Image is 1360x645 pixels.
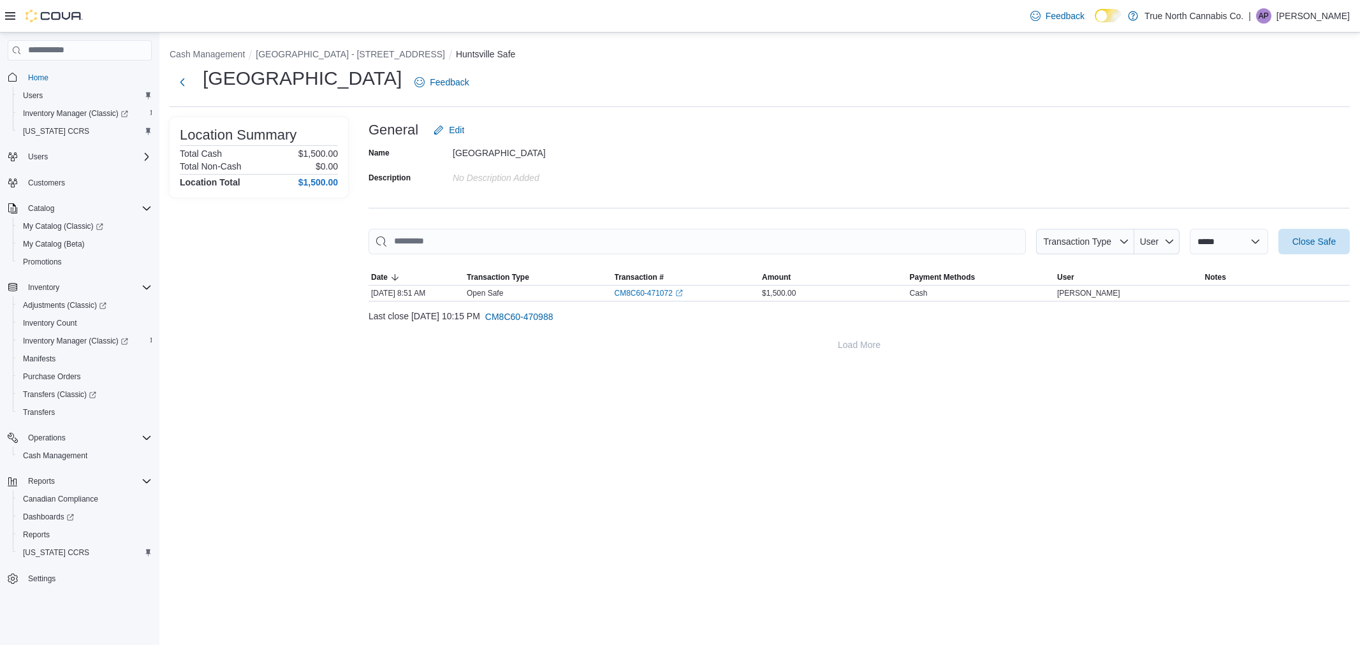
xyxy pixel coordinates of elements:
[28,282,59,293] span: Inventory
[13,403,157,421] button: Transfers
[13,235,157,253] button: My Catalog (Beta)
[23,257,62,267] span: Promotions
[28,433,66,443] span: Operations
[23,201,59,216] button: Catalog
[18,236,90,252] a: My Catalog (Beta)
[480,304,559,330] button: CM8C60-470988
[453,143,624,158] div: [GEOGRAPHIC_DATA]
[1025,3,1090,29] a: Feedback
[316,161,338,171] p: $0.00
[13,332,157,350] a: Inventory Manager (Classic)
[180,161,242,171] h6: Total Non-Cash
[13,217,157,235] a: My Catalog (Classic)
[1057,288,1120,298] span: [PERSON_NAME]
[23,175,152,191] span: Customers
[18,527,55,542] a: Reports
[256,49,445,59] button: [GEOGRAPHIC_DATA] - [STREET_ADDRESS]
[13,508,157,526] a: Dashboards
[675,289,683,297] svg: External link
[369,304,1350,330] div: Last close [DATE] 10:15 PM
[18,124,152,139] span: Washington CCRS
[23,280,64,295] button: Inventory
[464,270,612,285] button: Transaction Type
[23,239,85,249] span: My Catalog (Beta)
[23,430,152,446] span: Operations
[18,219,108,234] a: My Catalog (Classic)
[1256,8,1271,24] div: Alexis Pirie
[18,124,94,139] a: [US_STATE] CCRS
[430,76,469,89] span: Feedback
[23,407,55,417] span: Transfers
[762,272,791,282] span: Amount
[13,350,157,368] button: Manifests
[23,201,152,216] span: Catalog
[910,288,928,298] div: Cash
[23,474,60,489] button: Reports
[23,571,61,586] a: Settings
[28,476,55,486] span: Reports
[428,117,469,143] button: Edit
[18,448,152,463] span: Cash Management
[1134,229,1180,254] button: User
[1203,270,1350,285] button: Notes
[18,254,152,270] span: Promotions
[3,199,157,217] button: Catalog
[18,298,152,313] span: Adjustments (Classic)
[23,280,152,295] span: Inventory
[18,527,152,542] span: Reports
[23,430,71,446] button: Operations
[23,547,89,558] span: [US_STATE] CCRS
[1046,10,1085,22] span: Feedback
[371,272,388,282] span: Date
[18,315,82,331] a: Inventory Count
[612,270,760,285] button: Transaction #
[13,447,157,465] button: Cash Management
[23,70,54,85] a: Home
[18,236,152,252] span: My Catalog (Beta)
[409,69,474,95] a: Feedback
[485,310,553,323] span: CM8C60-470988
[3,569,157,588] button: Settings
[23,354,55,364] span: Manifests
[1278,229,1350,254] button: Close Safe
[467,288,503,298] p: Open Safe
[3,429,157,447] button: Operations
[18,405,60,420] a: Transfers
[28,152,48,162] span: Users
[456,49,515,59] button: Huntsville Safe
[23,570,152,586] span: Settings
[1144,8,1243,24] p: True North Cannabis Co.
[838,338,881,351] span: Load More
[13,296,157,314] a: Adjustments (Classic)
[23,221,103,231] span: My Catalog (Classic)
[26,10,83,22] img: Cova
[23,300,106,310] span: Adjustments (Classic)
[23,69,152,85] span: Home
[18,254,67,270] a: Promotions
[28,178,65,188] span: Customers
[453,168,624,183] div: No Description added
[369,122,418,138] h3: General
[18,219,152,234] span: My Catalog (Classic)
[23,91,43,101] span: Users
[13,253,157,271] button: Promotions
[1248,8,1251,24] p: |
[180,149,222,159] h6: Total Cash
[170,69,195,95] button: Next
[170,48,1350,63] nav: An example of EuiBreadcrumbs
[28,203,54,214] span: Catalog
[18,387,101,402] a: Transfers (Classic)
[467,272,529,282] span: Transaction Type
[759,270,907,285] button: Amount
[13,526,157,544] button: Reports
[615,288,683,298] a: CM8C60-471072External link
[13,122,157,140] button: [US_STATE] CCRS
[18,369,86,384] a: Purchase Orders
[1055,270,1203,285] button: User
[369,270,464,285] button: Date
[180,127,296,143] h3: Location Summary
[180,177,240,187] h4: Location Total
[23,451,87,461] span: Cash Management
[1259,8,1269,24] span: AP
